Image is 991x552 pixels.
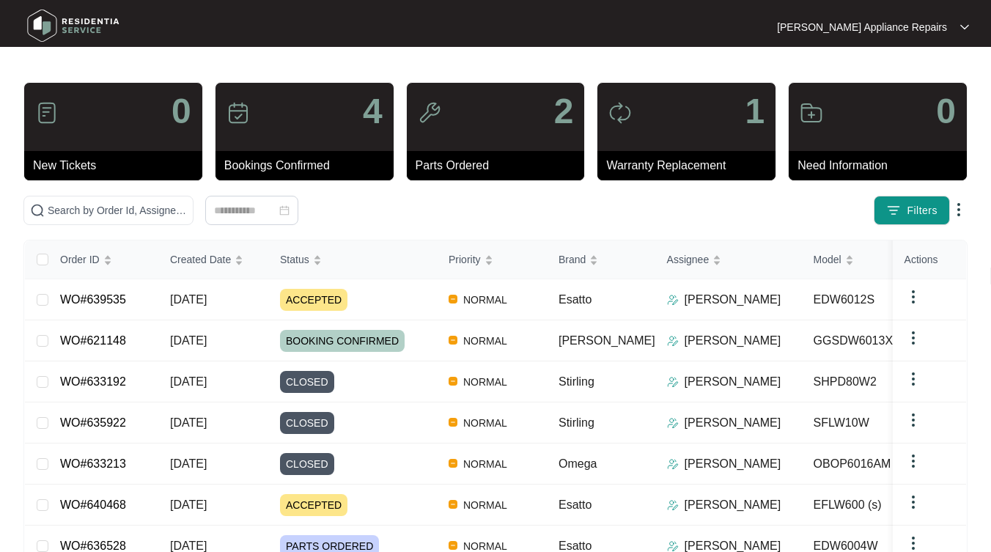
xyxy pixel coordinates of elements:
span: Stirling [559,416,594,429]
span: CLOSED [280,412,334,434]
img: dropdown arrow [905,452,922,470]
img: Vercel Logo [449,418,457,427]
span: Omega [559,457,597,470]
img: icon [800,101,823,125]
span: Model [814,251,841,268]
span: Created Date [170,251,231,268]
p: [PERSON_NAME] [685,332,781,350]
img: search-icon [30,203,45,218]
p: Parts Ordered [416,157,585,174]
img: Assigner Icon [667,294,679,306]
span: CLOSED [280,371,334,393]
img: Vercel Logo [449,295,457,303]
span: [DATE] [170,334,207,347]
span: Stirling [559,375,594,388]
a: WO#639535 [60,293,126,306]
th: Brand [547,240,655,279]
span: Esatto [559,540,592,552]
img: Assigner Icon [667,458,679,470]
a: WO#633192 [60,375,126,388]
p: 1 [745,94,765,129]
p: [PERSON_NAME] [685,291,781,309]
img: Vercel Logo [449,377,457,386]
span: [DATE] [170,457,207,470]
img: icon [226,101,250,125]
span: Priority [449,251,481,268]
p: 0 [936,94,956,129]
td: SFLW10W [802,402,948,444]
th: Order ID [48,240,158,279]
span: Assignee [667,251,710,268]
span: CLOSED [280,453,334,475]
span: [DATE] [170,498,207,511]
p: [PERSON_NAME] Appliance Repairs [777,20,947,34]
th: Created Date [158,240,268,279]
p: 4 [363,94,383,129]
span: Order ID [60,251,100,268]
img: dropdown arrow [950,201,968,218]
td: SHPD80W2 [802,361,948,402]
span: Esatto [559,293,592,306]
span: Status [280,251,309,268]
a: WO#633213 [60,457,126,470]
img: dropdown arrow [905,288,922,306]
img: dropdown arrow [905,370,922,388]
td: OBOP6016AM [802,444,948,485]
span: Filters [907,203,937,218]
img: icon [418,101,441,125]
th: Model [802,240,948,279]
img: Assigner Icon [667,540,679,552]
span: NORMAL [457,332,513,350]
img: Assigner Icon [667,335,679,347]
a: WO#635922 [60,416,126,429]
span: NORMAL [457,414,513,432]
span: NORMAL [457,496,513,514]
th: Actions [893,240,966,279]
img: Assigner Icon [667,499,679,511]
p: [PERSON_NAME] [685,455,781,473]
p: 0 [172,94,191,129]
span: ACCEPTED [280,494,347,516]
img: dropdown arrow [905,493,922,511]
button: filter iconFilters [874,196,950,225]
span: [DATE] [170,540,207,552]
span: Esatto [559,498,592,511]
p: [PERSON_NAME] [685,373,781,391]
img: icon [608,101,632,125]
img: dropdown arrow [905,534,922,552]
td: EDW6012S [802,279,948,320]
span: Brand [559,251,586,268]
p: New Tickets [33,157,202,174]
p: [PERSON_NAME] [685,414,781,432]
p: Bookings Confirmed [224,157,394,174]
span: [DATE] [170,293,207,306]
span: [PERSON_NAME] [559,334,655,347]
td: GGSDW6013X [802,320,948,361]
input: Search by Order Id, Assignee Name, Customer Name, Brand and Model [48,202,187,218]
a: WO#640468 [60,498,126,511]
span: [DATE] [170,375,207,388]
span: ACCEPTED [280,289,347,311]
img: dropdown arrow [960,23,969,31]
th: Assignee [655,240,802,279]
a: WO#636528 [60,540,126,552]
span: [DATE] [170,416,207,429]
span: NORMAL [457,455,513,473]
a: WO#621148 [60,334,126,347]
img: filter icon [886,203,901,218]
img: dropdown arrow [905,411,922,429]
img: residentia service logo [22,4,125,48]
span: NORMAL [457,373,513,391]
th: Priority [437,240,547,279]
td: EFLW600 (s) [802,485,948,526]
img: Assigner Icon [667,376,679,388]
span: BOOKING CONFIRMED [280,330,405,352]
img: dropdown arrow [905,329,922,347]
p: Need Information [797,157,967,174]
img: Assigner Icon [667,417,679,429]
p: Warranty Replacement [606,157,776,174]
img: Vercel Logo [449,336,457,345]
p: [PERSON_NAME] [685,496,781,514]
img: Vercel Logo [449,459,457,468]
th: Status [268,240,437,279]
